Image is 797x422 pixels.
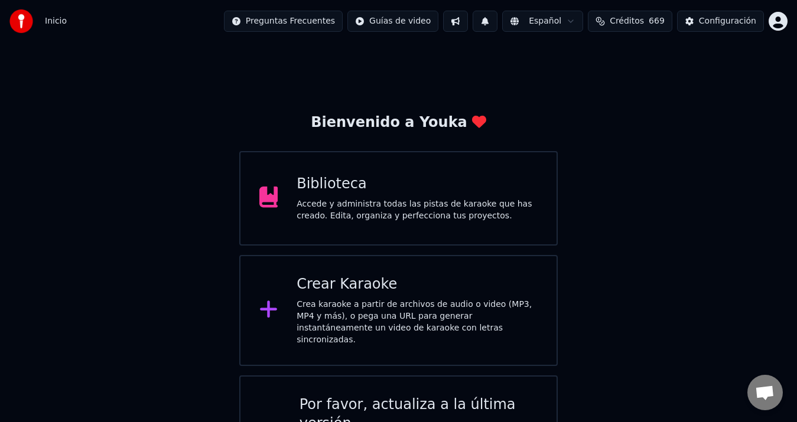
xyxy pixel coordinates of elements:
[224,11,343,32] button: Preguntas Frecuentes
[297,175,538,194] div: Biblioteca
[610,15,644,27] span: Créditos
[9,9,33,33] img: youka
[297,299,538,346] div: Crea karaoke a partir de archivos de audio o video (MP3, MP4 y más), o pega una URL para generar ...
[45,15,67,27] nav: breadcrumb
[297,275,538,294] div: Crear Karaoke
[347,11,438,32] button: Guías de video
[677,11,764,32] button: Configuración
[747,375,783,410] div: Chat abierto
[588,11,672,32] button: Créditos669
[699,15,756,27] div: Configuración
[311,113,486,132] div: Bienvenido a Youka
[297,198,538,222] div: Accede y administra todas las pistas de karaoke que has creado. Edita, organiza y perfecciona tus...
[45,15,67,27] span: Inicio
[649,15,665,27] span: 669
